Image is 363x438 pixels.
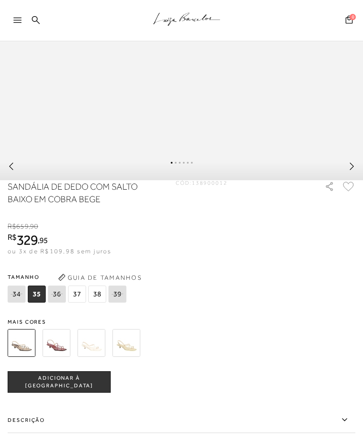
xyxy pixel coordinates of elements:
button: 0 [343,15,355,27]
span: 138900012 [192,180,228,186]
button: ADICIONAR À [GEOGRAPHIC_DATA] [8,371,111,393]
i: R$ [8,222,16,230]
span: 38 [88,286,106,303]
img: SANDÁLIA DE DEDO COM SALTO BAIXO EM COURO OFF WHITE [78,329,105,357]
img: SANDÁLIA DE DEDO COM SALTO BAIXO EM COURO MARSALA [43,329,70,357]
img: SANDÁLIA DE DEDO COM SALTO BAIXO EM COURO VERDE ALOE VERA [112,329,140,357]
button: Guia de Tamanhos [55,270,145,285]
span: 35 [28,286,46,303]
span: 39 [108,286,126,303]
span: 0 [350,14,356,20]
span: Tamanho [8,270,129,284]
span: ou 3x de R$109,98 sem juros [8,247,111,255]
span: 95 [39,235,48,245]
i: R$ [8,233,17,241]
div: CÓD: [176,180,228,186]
img: SANDÁLIA DE DEDO COM SALTO BAIXO EM COBRA BEGE [8,329,35,357]
i: , [29,222,39,230]
span: 37 [68,286,86,303]
i: , [38,236,48,244]
h1: SANDÁLIA DE DEDO COM SALTO BAIXO EM COBRA BEGE [8,180,159,205]
span: 659 [16,222,28,230]
span: 90 [30,222,38,230]
label: Descrição [8,407,355,433]
span: 36 [48,286,66,303]
span: 329 [17,232,38,248]
span: 34 [8,286,26,303]
span: ADICIONAR À [GEOGRAPHIC_DATA] [8,374,110,390]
